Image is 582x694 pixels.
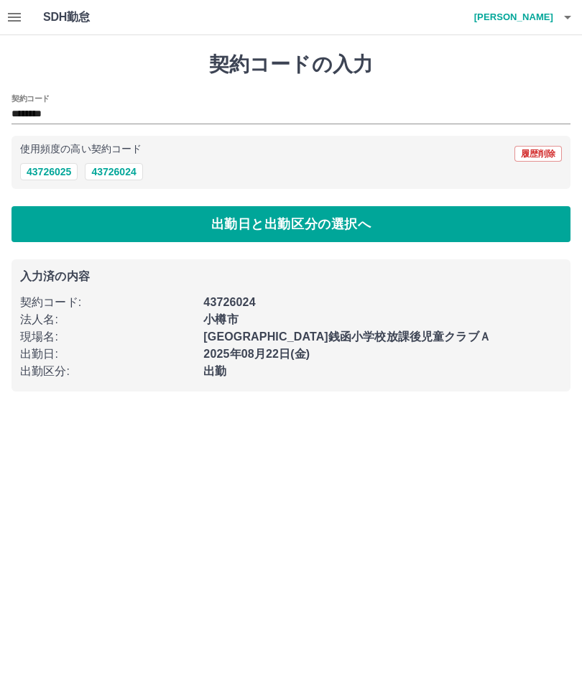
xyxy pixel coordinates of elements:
p: 契約コード : [20,294,195,311]
button: 43726025 [20,163,78,180]
b: [GEOGRAPHIC_DATA]銭函小学校放課後児童クラブＡ [203,330,491,343]
b: 小樽市 [203,313,238,325]
p: 法人名 : [20,311,195,328]
p: 出勤区分 : [20,363,195,380]
button: 出勤日と出勤区分の選択へ [11,206,571,242]
p: 現場名 : [20,328,195,346]
button: 履歴削除 [514,146,562,162]
b: 43726024 [203,296,255,308]
p: 使用頻度の高い契約コード [20,144,142,154]
b: 2025年08月22日(金) [203,348,310,360]
h1: 契約コードの入力 [11,52,571,77]
h2: 契約コード [11,93,50,104]
p: 出勤日 : [20,346,195,363]
p: 入力済の内容 [20,271,562,282]
button: 43726024 [85,163,142,180]
b: 出勤 [203,365,226,377]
